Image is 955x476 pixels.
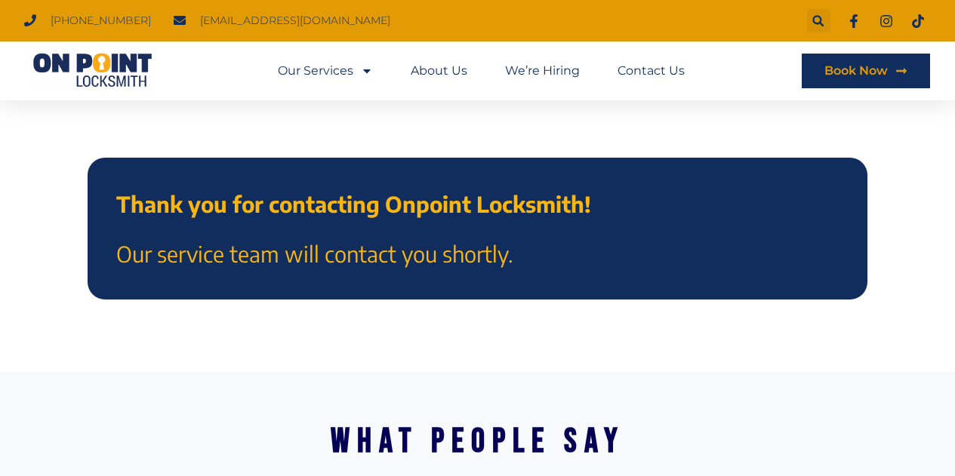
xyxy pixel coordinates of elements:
[278,54,685,88] nav: Menu
[807,9,830,32] div: Search
[47,11,151,31] span: [PHONE_NUMBER]
[278,54,373,88] a: Our Services
[411,54,467,88] a: About Us
[802,54,930,88] a: Book Now
[505,54,580,88] a: We’re Hiring
[116,186,839,221] p: Thank you for contacting Onpoint Locksmith!
[116,236,839,271] p: Our service team will contact you shortly.
[163,425,793,459] h2: What People Say
[618,54,685,88] a: Contact Us
[196,11,390,31] span: [EMAIL_ADDRESS][DOMAIN_NAME]
[824,65,888,77] span: Book Now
